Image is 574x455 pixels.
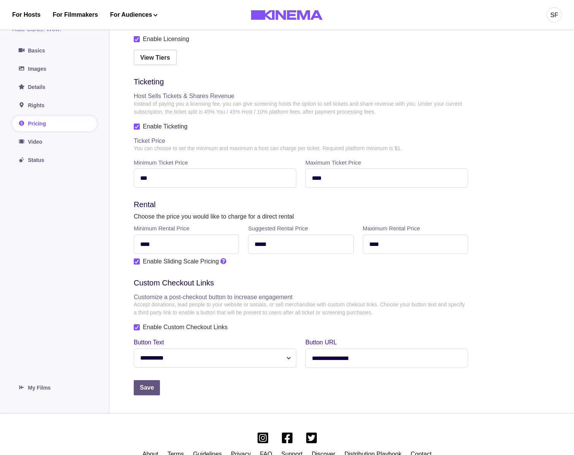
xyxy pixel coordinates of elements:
a: Pricing [12,116,97,131]
span: Enable Ticketing [143,122,187,131]
h4: Ticket Price [134,137,468,144]
a: Images [12,61,97,76]
label: Maximum Ticket Price [305,159,468,167]
a: My Films [12,380,97,395]
h3: Ticketing [134,77,468,86]
span: Enable Custom Checkout Links [143,323,228,332]
a: Status [12,152,97,168]
p: You can choose to set the minimum and maximum a host can charge per ticket. Required platform min... [134,144,468,152]
button: Save [134,380,160,395]
label: Minimum Ticket Price [134,159,296,167]
label: Suggested Rental Price [248,224,353,233]
h3: Rental [134,200,468,209]
button: View Tiers [134,50,177,65]
h4: Host Sells Tickets & Shares Revenue [134,92,468,100]
h3: Custom Checkout Links [134,278,468,287]
label: Maximum Rental Price [363,224,468,233]
p: Accept donations, lead people to your website or socials, or sell merchandise with custom chekout... [134,301,468,317]
p: Choose the price you would like to charge for a direct rental [134,212,468,221]
a: Details [12,79,97,95]
label: Button URL [305,338,463,347]
a: Rights [12,98,97,113]
label: Button Text [134,338,292,347]
a: Basics [12,43,97,58]
a: Video [12,134,97,149]
button: For Audiences [110,10,158,19]
p: Instead of paying you a licensing fee, you can give screening hosts the option to sell tickets an... [134,100,468,116]
a: For Hosts [12,10,41,19]
h4: Customize a post-checkout button to increase engagement [134,293,468,301]
span: Enable Sliding Scale Pricing [143,257,219,266]
div: SF [550,11,558,20]
label: Minimum Rental Price [134,224,239,233]
a: For Filmmakers [53,10,98,19]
